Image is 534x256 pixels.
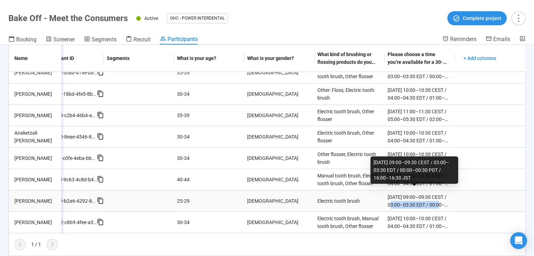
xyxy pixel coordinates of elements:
div: 3bf9e4e2-c0fe-4eba-bbdf-fe86cedbe367 [41,154,97,162]
div: What kind of brushing or flossing products do you use for oral care? [317,50,379,66]
div: [DEMOGRAPHIC_DATA] [244,66,315,79]
div: [PERSON_NAME] [12,69,61,76]
div: Other flosser, Electric tooth brush [315,148,385,169]
span: Screener [53,36,75,43]
div: [DATE] 10:00–10:30 CEST / 04:00–04:30 EDT / 01:00–01:30 PDT / 17:00–17:30 JST, [DATE] 09:00–09:30... [388,150,452,166]
th: Segments [104,45,174,72]
span: Reminders [450,36,476,42]
div: Electric tooth brush, Other flosser [315,126,385,147]
div: [DATE] 10:00–10:30 CEST / 04:00–04:30 EDT / 01:00–01:30 PDT / 17:00–17:30 JST [388,86,452,102]
div: 30-34 [174,87,244,101]
div: [DATE] 11:00–11:30 CEST / 05:00–05:30 EDT / 02:00–02:30 PDT / 18:00–18:30 JST [388,108,452,123]
div: [DEMOGRAPHIC_DATA] [244,151,315,165]
div: [PERSON_NAME] [12,90,61,98]
a: Emails [486,35,510,44]
div: [DEMOGRAPHIC_DATA] [244,173,315,186]
div: [DEMOGRAPHIC_DATA] [244,109,315,122]
a: Screener [46,35,75,45]
div: [DATE] 10:00–10:30 CEST / 04:00–04:30 EDT / 01:00–01:30 PDT / 17:00–17:30 JST [388,129,452,144]
div: Open Intercom Messenger [510,232,527,249]
div: 25-29 [174,194,244,208]
span: Booking [16,36,37,43]
a: Booking [8,35,37,45]
div: [PERSON_NAME] [12,154,61,162]
div: cd1d4590-8eae-4546-82c2-71cd3c0e25b3 [41,133,97,141]
div: 1 / 1 [31,241,41,248]
div: [DATE] 09:00–09:30 CEST / 03:00–03:30 EDT / 00:00–00:30 PDT / 16:00–16:30 JST, [DATE] 09:00–09:30... [388,65,452,80]
div: 30-34 [174,216,244,229]
div: [PERSON_NAME] [12,197,61,205]
div: 35-39 [174,109,244,122]
div: [DEMOGRAPHIC_DATA] [244,130,315,143]
a: Reminders [442,35,476,44]
div: Manual tooth brush, Electric tooth brush, Other flosser [317,172,382,187]
div: [PERSON_NAME] [12,112,61,119]
button: + Add columns [458,53,502,64]
span: more [514,13,523,23]
h1: Bake Off - Meet the Consumers [8,13,128,23]
a: Recruit [126,35,151,45]
div: [PERSON_NAME] [12,176,61,183]
a: Participants [160,35,198,45]
button: left [14,239,26,250]
div: What is your age? [177,54,239,62]
span: Complete project [463,14,501,22]
span: Segments [92,36,117,43]
th: Participant ID [41,45,104,72]
span: + Add columns [463,54,496,62]
div: 95c8dbd0-c2b4-46b4-a699-4d92d537419c [41,112,97,119]
div: 21a1d732-c869-4fee-a32f-a35e9ebfd7a8 [41,218,97,226]
div: [PERSON_NAME] [12,218,61,226]
div: [DATE] 09:00–09:30 CEST / 03:00–03:30 EDT / 00:00–00:30 PDT / 16:00–16:30 JST [370,156,458,184]
span: Participants [167,36,198,42]
div: [DEMOGRAPHIC_DATA] [244,87,315,101]
span: Recruit [133,36,151,43]
div: Electric tooth brush, Manual tooth brush, Other flosser [317,65,382,80]
span: left [17,242,23,247]
div: 40-44 [174,173,244,186]
span: OHC - Power Interdental [170,15,225,22]
div: Other: Floss, Electric tooth brush [315,83,385,105]
span: Emails [493,36,510,42]
div: [DATE] 10:00–10:30 CEST / 04:00–04:30 EDT / 01:00–01:30 PDT / 17:00–17:30 JST [388,215,452,230]
div: [DEMOGRAPHIC_DATA] [244,216,315,229]
div: 35-39 [174,66,244,79]
div: 30-34 [174,151,244,165]
div: Electric tooth brush, Other flosser [315,105,385,126]
button: Complete project [447,11,507,25]
div: Anaketzali [PERSON_NAME] [12,129,61,144]
a: Segments [84,35,117,45]
span: right [50,242,55,247]
div: What is your gender? [247,54,309,62]
div: [DEMOGRAPHIC_DATA] [244,194,315,208]
div: Electric tooth brush [315,194,385,208]
button: more [512,11,526,25]
div: Electric tooth brush, Manual tooth brush, Other flosser [317,215,382,230]
div: 6cb7af79-18bd-4fe5-8b85-8cee2e9edff0 [41,90,97,98]
div: f511180d-9c63-4c8d-b484-e1cdd5661c4c [41,176,97,183]
span: Active [144,15,158,21]
th: Name [9,45,61,72]
button: right [47,239,58,250]
div: af12c57b-308b-419e-b88e-b3416a2e67c5 [41,69,97,76]
div: c6cb2060-b2a6-4292-839d-f5ddf36b9505 [41,197,97,205]
div: [DATE] 09:00–09:30 CEST / 03:00–03:30 EDT / 00:00–00:30 PDT / 16:00–16:30 JST [388,193,452,209]
div: 30-34 [174,130,244,143]
div: Please choose a time you’re available for a 30-minute interview (in English) [DATE][DATE] or [DATE]. [388,50,449,66]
